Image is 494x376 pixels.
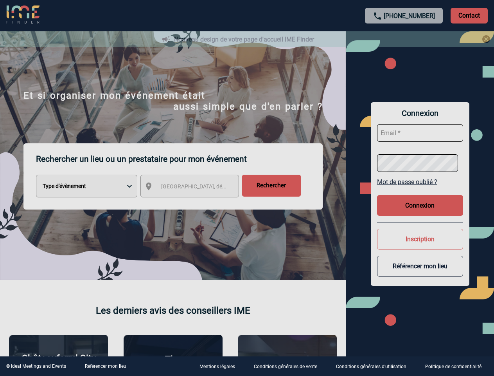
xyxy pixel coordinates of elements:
[199,364,235,370] p: Mentions légales
[254,364,317,370] p: Conditions générales de vente
[336,364,406,370] p: Conditions générales d'utilisation
[193,363,248,370] a: Mentions légales
[330,363,419,370] a: Conditions générales d'utilisation
[6,363,66,369] div: © Ideal Meetings and Events
[425,364,481,370] p: Politique de confidentialité
[248,363,330,370] a: Conditions générales de vente
[419,363,494,370] a: Politique de confidentialité
[85,363,126,369] a: Référencer mon lieu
